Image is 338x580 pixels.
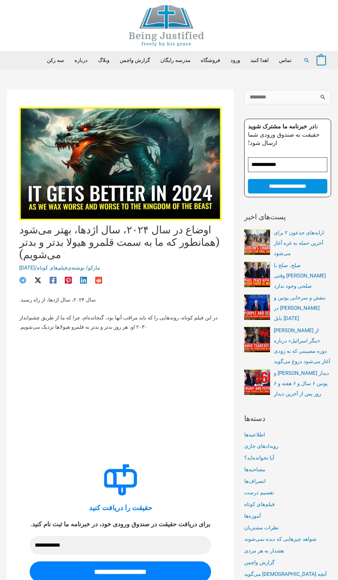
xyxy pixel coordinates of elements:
a: بنفش و سرخابی پوتین و [PERSON_NAME] در [DATE] بابل [274,295,326,321]
a: آنچه [DEMOGRAPHIC_DATA] می‌گوید [244,571,327,577]
a: آموزه‌ها [244,513,261,519]
a: درباره [69,52,93,69]
a: ورود [225,52,245,69]
a: اهدا کنید [245,52,274,69]
font: / [35,265,37,271]
a: فیلم‌های کوتاه [37,265,67,271]
font: در این فیلم کوتاه، روندهایی را که باید مراقب آنها بود، گنجانده‌ام، چرا که ما از طریق چشم‌انداز ۲۰... [19,315,218,330]
iframe: اوضاع در سال ۲۰۲۴ بهتر می‌شود (همانطور که ما روز به روز به سمت قلمرو هیولاها بدتر می‌شویم) [19,340,221,454]
font: ورود [230,57,240,63]
font: گزارش واچمن [120,57,150,63]
a: ارابه‌های جدعون ۲ برای آخرین حمله به غزه آغاز می‌شود [274,230,324,256]
a: صلح، صلح با [PERSON_NAME] وقتی صلحی وجود ندارد [274,262,326,289]
font: سه رکن [47,57,64,63]
font: وبلاگ [98,57,109,63]
input: آدرس ایمیل * [248,157,327,172]
a: دیدار [PERSON_NAME] و پوتین ۶ سال و ۶ هفته و ۶ روز پس از آخرین دیدار [274,370,329,397]
a: فروشگاه [196,52,225,69]
a: گزارش واچمن [115,52,155,69]
input: آدرس ایمیل * [30,536,211,555]
a: پینترست [65,277,72,284]
a: گزارش واچمن [244,559,275,566]
font: تا حقیقت به صندوق ورودی شما ارسال شود! [248,123,320,147]
a: شواهد چیزهایی که دیده نمی‌شوند [244,536,317,542]
a: [PERSON_NAME] از «بنگر اسرائیل» درباره دوره مصیبتی که به زودی آغاز می‌شود دروغ می‌گوید [274,327,330,365]
a: مشاهده سبد خرید، خالی [317,57,326,63]
a: دکمه جستجو [304,57,310,63]
a: تلگرام [19,277,26,284]
a: مصاحبه‌ها [244,466,265,473]
font: فروشگاه [201,57,220,63]
a: فیسبوک [50,277,57,284]
font: دسته‌ها [244,414,265,423]
nav: ناوبری سایت اصلی [42,52,297,69]
font: [DATE] [19,265,35,271]
a: اطلاعیه‌ها [244,432,265,438]
a: تقسیم درست [244,489,274,496]
font: 0 [320,58,322,63]
font: در خبرنامه ما مشترک شوید [248,123,315,130]
nav: پست‌های اخیر [244,228,331,399]
a: انصراف‌ها [244,478,266,484]
font: حقیقت را دریافت کنید [89,504,152,512]
a: فیلم‌های کوتاه [244,501,275,507]
font: اهدا کنید [250,57,269,63]
a: لینکدین [80,277,87,284]
a: آیا نخوانده‌اید؟ [244,455,274,461]
a: تماس [274,52,297,69]
a: هشدار به هر مردی [244,548,284,554]
font: برای دریافت حقیقت در صندوق ورودی خود، در خبرنامه ما ثبت نام کنید. [30,520,210,528]
font: درباره [74,57,88,63]
font: مدرسه رایگان [160,57,190,63]
font: تماس [279,57,291,63]
a: مارکو [88,265,100,271]
img: موجه بودن [115,5,218,46]
font: پست‌های اخیر [244,213,286,221]
a: توییتر / ایکس [34,277,41,284]
a: مدرسه رایگان [155,52,196,69]
font: اوضاع در سال ۲۰۲۴، سال اژدها، بهتر می‌شود (همانطور که ما به سمت قلمرو هیولا بدتر و بدتر می‌شویم) [19,224,219,261]
nav: دسته‌ها [244,430,331,579]
a: وبلاگ [93,52,115,69]
font: سال ۲۰۲۴، سال اژدها، از راه رسید. [19,297,96,303]
a: رویدادهای جاری [244,443,278,449]
font: / نوشته‌ی [67,265,88,271]
a: نظرات مشتریان [244,525,279,531]
a: ردیت [95,277,102,284]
